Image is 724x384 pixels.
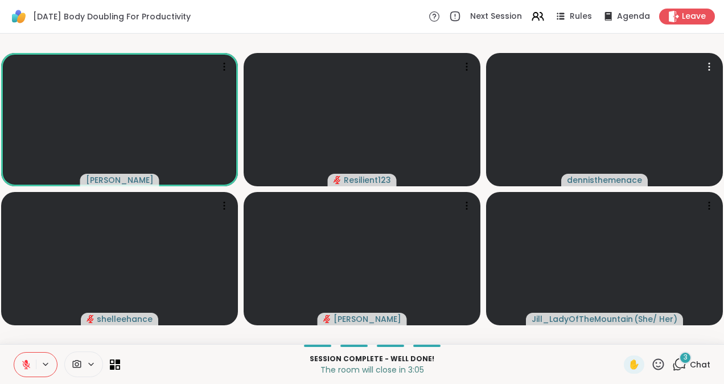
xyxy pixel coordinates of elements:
span: audio-muted [87,315,94,323]
span: 3 [684,353,688,362]
span: dennisthemenace [567,174,642,186]
img: ShareWell Logomark [9,7,28,26]
span: [DATE] Body Doubling For Productivity [33,11,191,22]
span: audio-muted [323,315,331,323]
span: shelleehance [97,313,153,325]
span: [PERSON_NAME] [334,313,401,325]
span: ( She/ Her ) [634,313,677,325]
span: Chat [690,359,710,370]
p: The room will close in 3:05 [127,364,617,375]
span: Jill_LadyOfTheMountain [532,313,633,325]
span: [PERSON_NAME] [86,174,154,186]
span: Next Session [470,11,522,22]
span: Rules [570,11,592,22]
span: audio-muted [334,176,342,184]
span: Resilient123 [344,174,391,186]
p: Session Complete - well done! [127,354,617,364]
span: Leave [682,11,706,22]
span: ✋ [628,358,640,371]
span: Agenda [617,11,650,22]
